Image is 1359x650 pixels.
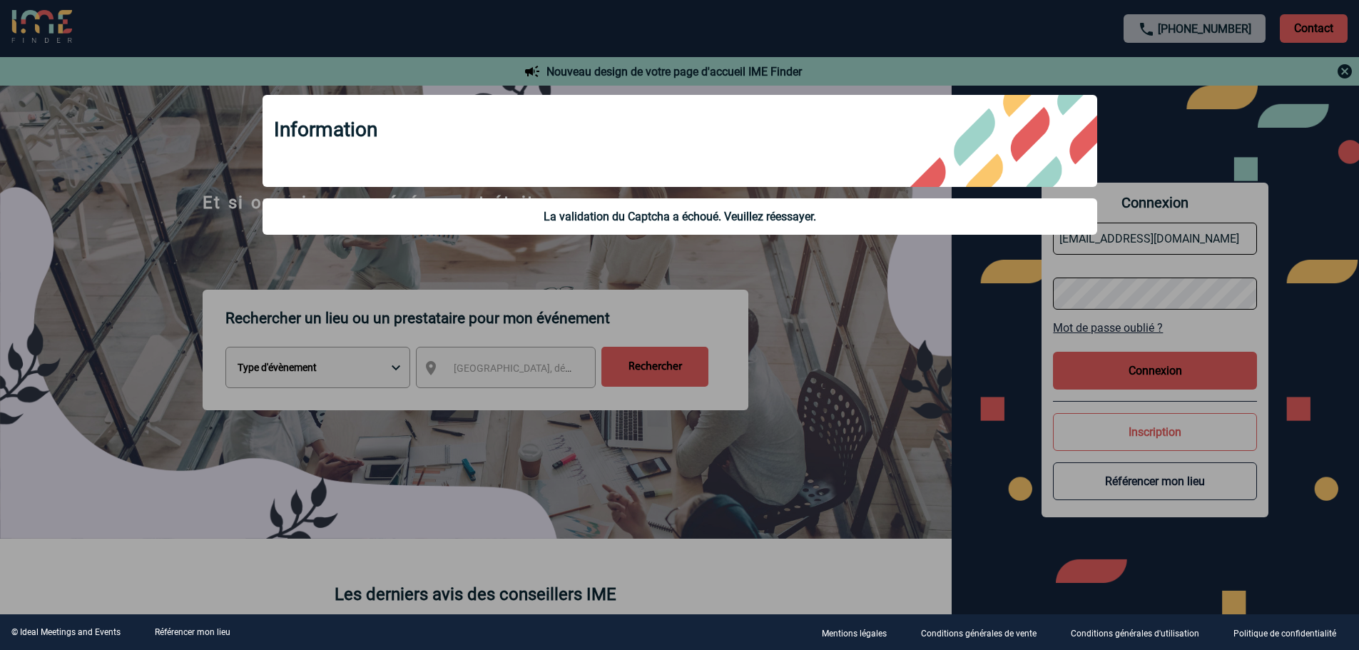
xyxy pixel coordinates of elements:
p: Conditions générales de vente [921,629,1037,639]
div: La validation du Captcha a échoué. Veuillez réessayer. [274,210,1086,223]
a: Politique de confidentialité [1222,626,1359,639]
a: Conditions générales d'utilisation [1059,626,1222,639]
div: © Ideal Meetings and Events [11,627,121,637]
a: Mentions légales [810,626,910,639]
div: Information [263,95,1097,187]
a: Référencer mon lieu [155,627,230,637]
p: Politique de confidentialité [1233,629,1336,639]
p: Mentions légales [822,629,887,639]
p: Conditions générales d'utilisation [1071,629,1199,639]
a: Conditions générales de vente [910,626,1059,639]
